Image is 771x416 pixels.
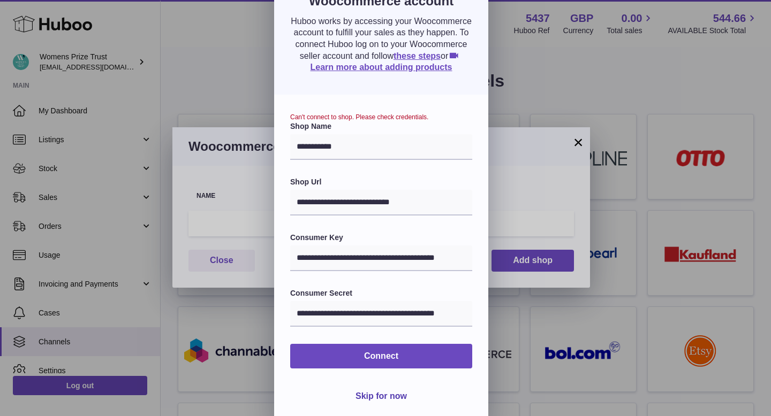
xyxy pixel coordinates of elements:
[290,344,472,369] button: Connect
[290,233,472,243] label: Consumer Key
[290,16,472,73] p: Huboo works by accessing your Woocommerce account to fulfill your sales as they happen. To connec...
[290,121,472,132] label: Shop Name
[356,391,407,400] span: Skip for now
[364,351,398,360] span: Connect
[347,386,415,407] button: Skip for now
[290,288,472,298] label: Consumer Secret
[290,113,472,121] div: Can't connect to shop. Please check credentials.
[290,177,472,187] label: Shop Url
[394,51,441,60] a: these steps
